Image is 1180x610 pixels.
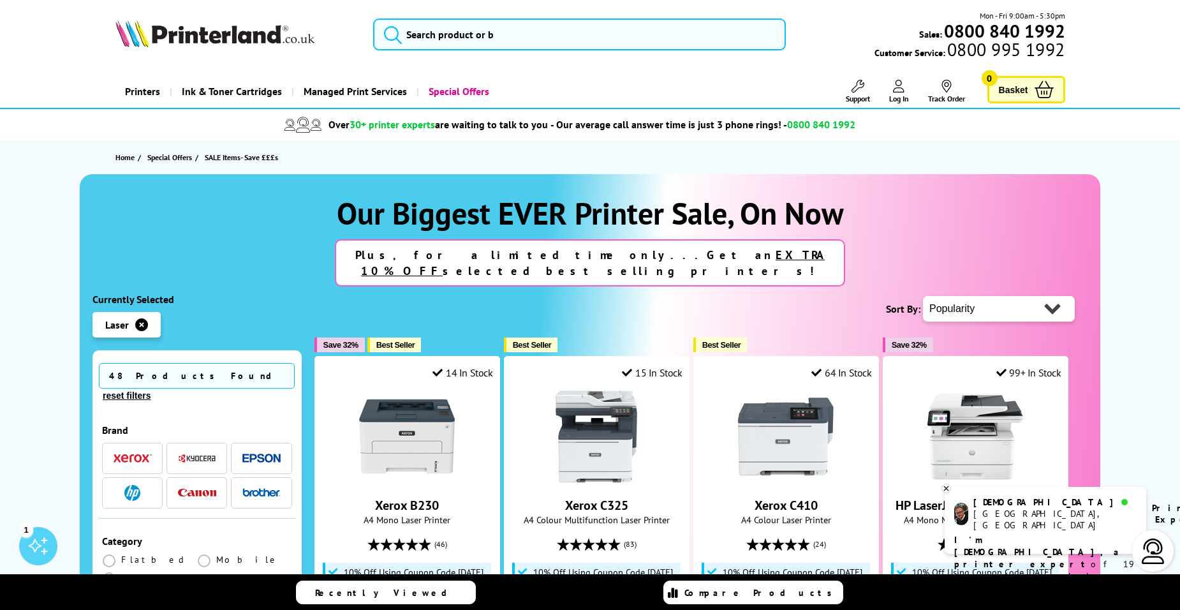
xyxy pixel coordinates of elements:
[147,151,195,164] a: Special Offers
[115,75,170,108] a: Printers
[700,514,872,526] span: A4 Colour Laser Printer
[954,534,1137,607] p: of 19 years! I can help you choose the right product
[115,151,138,164] a: Home
[239,484,284,502] button: Brother
[328,118,548,131] span: Over are waiting to talk to you
[314,338,365,352] button: Save 32%
[147,151,192,164] span: Special Offers
[996,366,1061,379] div: 99+ In Stock
[550,118,855,131] span: - Our average call answer time is just 3 phone rings! -
[296,581,476,604] a: Recently Viewed
[755,497,818,514] a: Xerox C410
[896,497,1056,514] a: HP LaserJet Pro MFP 4102fdw
[174,484,220,502] button: Canon
[434,532,447,556] span: (46)
[912,567,1052,577] span: 10% Off Using Coupon Code [DATE]
[954,534,1123,570] b: I'm [DEMOGRAPHIC_DATA], a printer expert
[702,340,741,350] span: Best Seller
[99,390,154,401] button: reset filters
[344,567,483,577] span: 10% Off Using Coupon Code [DATE]
[927,389,1023,484] img: HP LaserJet Pro MFP 4102fdw
[504,338,558,352] button: Best Seller
[417,75,499,108] a: Special Offers
[928,80,965,103] a: Track Order
[549,389,644,484] img: Xerox C325
[980,10,1065,22] span: Mon - Fri 9:00am - 5:30pm
[684,587,839,599] span: Compare Products
[738,389,834,484] img: Xerox C410
[663,581,843,604] a: Compare Products
[110,484,156,502] button: HP
[114,454,152,463] img: Xerox
[999,81,1028,98] span: Basket
[892,340,927,350] span: Save 32%
[945,43,1065,56] span: 0800 995 1992
[359,474,455,487] a: Xerox B230
[323,340,358,350] span: Save 32%
[361,248,825,278] u: EXTRA 10% OFF
[315,587,460,599] span: Recently Viewed
[124,485,140,501] img: HP
[178,454,216,463] img: Kyocera
[549,474,644,487] a: Xerox C325
[565,497,628,514] a: Xerox C325
[889,80,909,103] a: Log In
[973,496,1136,508] div: [DEMOGRAPHIC_DATA]
[321,514,493,526] span: A4 Mono Laser Printer
[738,474,834,487] a: Xerox C410
[102,535,292,547] div: Category
[115,19,358,50] a: Printerland Logo
[982,70,998,86] span: 0
[954,503,968,525] img: chris-livechat.png
[291,75,417,108] a: Managed Print Services
[92,293,302,306] div: Currently Selected
[533,567,673,577] span: 10% Off Using Coupon Code [DATE]
[375,497,439,514] a: Xerox B230
[121,572,241,583] span: Multifunction
[205,152,278,162] span: SALE Items- Save £££s
[174,450,220,467] button: Kyocera
[511,514,682,526] span: A4 Colour Multifunction Laser Printer
[367,338,422,352] button: Best Seller
[927,474,1023,487] a: HP LaserJet Pro MFP 4102fdw
[846,80,870,103] a: Support
[216,554,279,565] span: Mobile
[890,514,1061,526] span: A4 Mono Multifunction Laser Printer
[432,366,492,379] div: 14 In Stock
[787,118,855,131] span: 0800 840 1992
[813,532,826,556] span: (24)
[355,248,825,278] strong: Plus, for a limited time only...Get an selected best selling printers!
[919,28,942,40] span: Sales:
[846,94,870,103] span: Support
[942,25,1065,37] a: 0800 840 1992
[105,318,129,331] span: Laser
[178,489,216,497] img: Canon
[102,424,292,436] div: Brand
[121,554,188,565] span: Flatbed
[239,450,284,467] button: Epson
[1140,539,1166,564] img: user-headset-light.svg
[883,338,933,352] button: Save 32%
[373,19,786,50] input: Search product or b
[874,43,1065,59] span: Customer Service:
[944,19,1065,43] b: 0800 840 1992
[242,454,281,463] img: Epson
[973,508,1136,531] div: [GEOGRAPHIC_DATA], [GEOGRAPHIC_DATA]
[693,338,748,352] button: Best Seller
[987,76,1065,103] a: Basket 0
[723,567,862,577] span: 10% Off Using Coupon Code [DATE]
[811,366,871,379] div: 64 In Stock
[376,340,415,350] span: Best Seller
[182,75,282,108] span: Ink & Toner Cartridges
[889,94,909,103] span: Log In
[19,523,33,537] div: 1
[242,488,281,497] img: Brother
[624,532,637,556] span: (83)
[350,118,435,131] span: 30+ printer experts
[99,363,295,389] span: 48 Products Found
[110,450,156,467] button: Xerox
[622,366,682,379] div: 15 In Stock
[92,193,1088,233] h1: Our Biggest EVER Printer Sale, On Now
[170,75,291,108] a: Ink & Toner Cartridges
[513,340,552,350] span: Best Seller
